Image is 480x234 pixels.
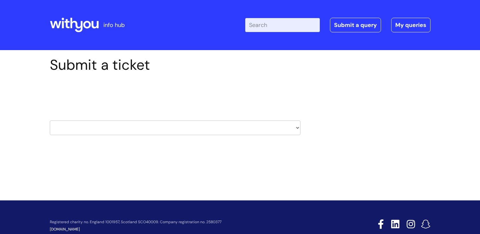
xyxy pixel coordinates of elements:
[103,20,125,30] p: info hub
[50,88,300,100] h2: Select issue type
[50,56,300,74] h1: Submit a ticket
[245,18,320,32] input: Search
[50,227,80,232] a: [DOMAIN_NAME]
[330,18,381,32] a: Submit a query
[391,18,431,32] a: My queries
[50,220,333,224] p: Registered charity no. England 1001957, Scotland SCO40009. Company registration no. 2580377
